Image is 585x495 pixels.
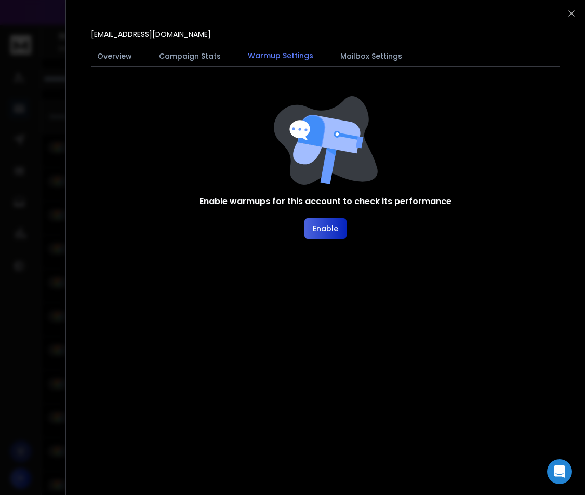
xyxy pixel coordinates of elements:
[91,45,138,68] button: Overview
[153,45,227,68] button: Campaign Stats
[242,44,320,68] button: Warmup Settings
[334,45,408,68] button: Mailbox Settings
[91,29,211,39] p: [EMAIL_ADDRESS][DOMAIN_NAME]
[200,195,451,208] h1: Enable warmups for this account to check its performance
[274,96,378,185] img: image
[304,218,347,239] button: Enable
[547,459,572,484] div: Open Intercom Messenger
